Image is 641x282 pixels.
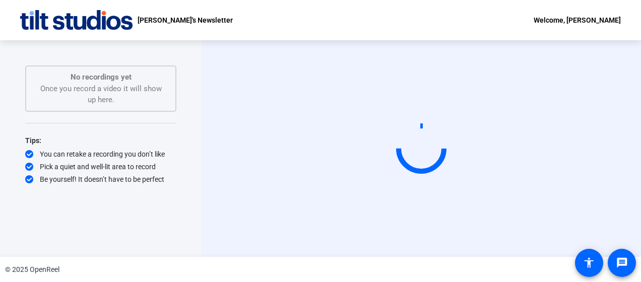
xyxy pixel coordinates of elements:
[36,72,165,106] div: Once you record a video it will show up here.
[616,257,628,269] mat-icon: message
[138,14,233,26] p: [PERSON_NAME]'s Newsletter
[5,264,59,275] div: © 2025 OpenReel
[20,10,133,30] img: OpenReel logo
[25,162,176,172] div: Pick a quiet and well-lit area to record
[25,134,176,147] div: Tips:
[25,174,176,184] div: Be yourself! It doesn’t have to be perfect
[36,72,165,83] p: No recordings yet
[534,14,621,26] div: Welcome, [PERSON_NAME]
[583,257,595,269] mat-icon: accessibility
[25,149,176,159] div: You can retake a recording you don’t like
